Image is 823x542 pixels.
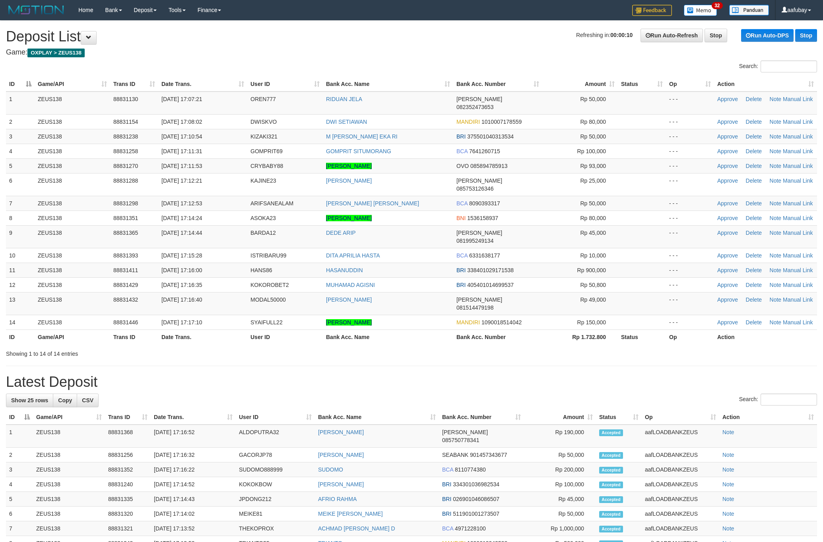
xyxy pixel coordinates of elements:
[717,319,738,326] a: Approve
[318,466,343,473] a: SUDOMO
[250,215,276,221] span: ASOKA23
[439,410,524,425] th: Bank Acc. Number: activate to sort column ascending
[158,329,247,344] th: Date Trans.
[596,410,642,425] th: Status: activate to sort column ascending
[6,292,35,315] td: 13
[113,163,138,169] span: 88831270
[717,215,738,221] a: Approve
[6,4,66,16] img: MOTION_logo.png
[684,5,717,16] img: Button%20Memo.svg
[717,230,738,236] a: Approve
[6,49,817,57] h4: Game:
[746,252,762,259] a: Delete
[6,92,35,115] td: 1
[524,410,596,425] th: Amount: activate to sort column ascending
[318,452,364,458] a: [PERSON_NAME]
[714,329,817,344] th: Action
[250,282,289,288] span: KOKOROBET2
[580,296,606,303] span: Rp 49,000
[456,230,502,236] span: [PERSON_NAME]
[33,425,105,448] td: ZEUS138
[6,347,337,358] div: Showing 1 to 14 of 14 entries
[456,252,468,259] span: BCA
[641,29,703,42] a: Run Auto-Refresh
[456,200,468,207] span: BCA
[151,448,236,462] td: [DATE] 17:16:32
[576,32,633,38] span: Refreshing in:
[783,267,813,273] a: Manual Link
[456,282,466,288] span: BRI
[6,425,33,448] td: 1
[250,267,272,273] span: HANS86
[770,119,782,125] a: Note
[783,319,813,326] a: Manual Link
[161,96,202,102] span: [DATE] 17:07:21
[705,29,727,42] a: Stop
[770,148,782,154] a: Note
[666,329,714,344] th: Op
[326,296,372,303] a: [PERSON_NAME]
[35,329,110,344] th: Game/API
[35,292,110,315] td: ZEUS138
[717,252,738,259] a: Approve
[770,133,782,140] a: Note
[323,77,453,92] th: Bank Acc. Name: activate to sort column ascending
[161,148,202,154] span: [DATE] 17:11:31
[161,282,202,288] span: [DATE] 17:16:35
[6,173,35,196] td: 6
[456,177,502,184] span: [PERSON_NAME]
[250,296,286,303] span: MODAL50000
[77,394,99,407] a: CSV
[456,319,480,326] span: MANDIRI
[453,329,542,344] th: Bank Acc. Number
[6,477,33,492] td: 4
[6,394,53,407] a: Show 25 rows
[6,263,35,277] td: 11
[456,119,480,125] span: MANDIRI
[105,410,151,425] th: Trans ID: activate to sort column ascending
[717,296,738,303] a: Approve
[326,133,398,140] a: M [PERSON_NAME] EKA RI
[161,177,202,184] span: [DATE] 17:12:21
[469,148,500,154] span: Copy 7641260715 to clipboard
[113,252,138,259] span: 88831393
[783,177,813,184] a: Manual Link
[783,200,813,207] a: Manual Link
[642,448,719,462] td: aafLOADBANKZEUS
[717,163,738,169] a: Approve
[326,319,372,326] a: [PERSON_NAME]
[456,185,493,192] span: Copy 085753126346 to clipboard
[113,177,138,184] span: 88831288
[35,277,110,292] td: ZEUS138
[456,296,502,303] span: [PERSON_NAME]
[326,215,372,221] a: [PERSON_NAME]
[456,133,466,140] span: BRI
[746,296,762,303] a: Delete
[666,173,714,196] td: - - -
[35,144,110,158] td: ZEUS138
[326,163,372,169] a: [PERSON_NAME]
[666,315,714,329] td: - - -
[467,282,514,288] span: Copy 405401014699537 to clipboard
[770,200,782,207] a: Note
[739,60,817,72] label: Search:
[6,248,35,263] td: 10
[746,282,762,288] a: Delete
[6,225,35,248] td: 9
[247,77,323,92] th: User ID: activate to sort column ascending
[6,77,35,92] th: ID: activate to sort column descending
[761,394,817,406] input: Search:
[6,211,35,225] td: 8
[481,119,522,125] span: Copy 1010007178559 to clipboard
[35,225,110,248] td: ZEUS138
[35,248,110,263] td: ZEUS138
[770,215,782,221] a: Note
[717,200,738,207] a: Approve
[110,77,158,92] th: Trans ID: activate to sort column ascending
[6,144,35,158] td: 4
[236,410,315,425] th: User ID: activate to sort column ascending
[481,319,522,326] span: Copy 1090018514042 to clipboard
[783,148,813,154] a: Manual Link
[161,133,202,140] span: [DATE] 17:10:54
[666,263,714,277] td: - - -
